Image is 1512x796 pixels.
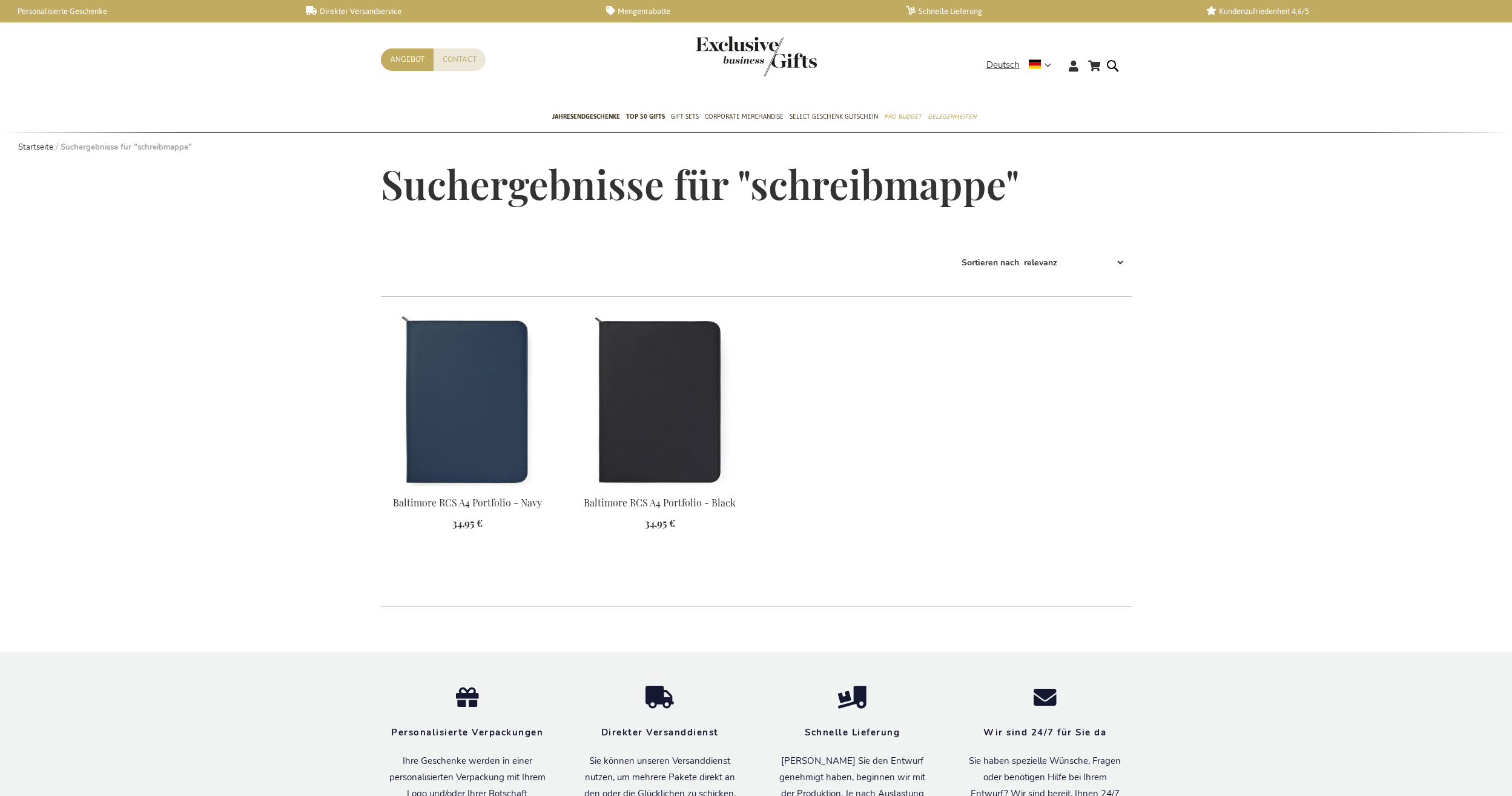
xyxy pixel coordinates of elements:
span: 34,95 € [452,517,483,529]
div: Deutsch [986,58,1059,72]
span: Deutsch [986,58,1020,72]
span: Gift Sets [671,110,699,123]
a: Contact [434,48,486,71]
img: Exclusive Business gifts logo [696,36,817,76]
a: Angebot [381,48,434,71]
span: TOP 50 Gifts [626,110,665,123]
span: 34,95 € [645,517,675,529]
a: Personalisierte Geschenke [6,6,286,16]
strong: Schnelle Lieferung [805,726,900,738]
a: Baltimore RCS A4 Portfolio - Black [584,496,736,509]
strong: Personalisierte Verpackungen [391,726,543,738]
a: Baltimore RCS A4 Portfolio - Black [573,481,747,493]
a: Kundenzufriedenheit 4,6/5 [1206,6,1487,16]
a: Schnelle Lieferung [906,6,1186,16]
a: Mengenrabatte [606,6,886,16]
span: Jahresendgeschenke [552,110,620,123]
span: Gelegenheiten [928,110,976,123]
label: Sortieren nach [962,257,1019,268]
a: Direkter Versandservice [306,6,586,16]
strong: Suchergebnisse für "schreibmappe" [61,142,192,153]
strong: Direkter Versanddienst [601,726,719,738]
img: Baltimore RCS A4 Portfolio - Black [573,316,747,486]
strong: Wir sind 24/7 für Sie da [983,726,1106,738]
span: Select Geschenk Gutschein [790,110,878,123]
a: Startseite [18,142,53,153]
a: Baltimore RCS A4 Portfolio - Navy [381,481,554,493]
img: Baltimore RCS A4 Portfolio - Navy [381,316,554,486]
a: Baltimore RCS A4 Portfolio - Navy [393,496,542,509]
span: Corporate Merchandise [705,110,784,123]
span: Suchergebnisse für "schreibmappe" [381,158,1019,210]
span: Pro Budget [884,110,922,123]
a: store logo [696,36,756,76]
